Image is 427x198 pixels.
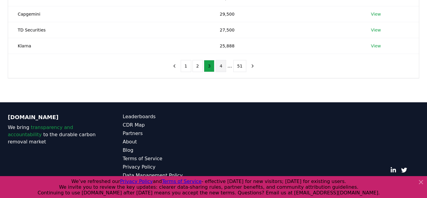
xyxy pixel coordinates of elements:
button: 4 [216,60,226,72]
a: Blog [123,147,213,154]
p: [DOMAIN_NAME] [8,113,99,121]
td: Klarna [8,38,210,54]
td: TD Securities [8,22,210,38]
button: next page [247,60,258,72]
span: transparency and accountability [8,124,73,137]
a: Partners [123,130,213,137]
a: About [123,138,213,145]
a: Terms of Service [123,155,213,162]
a: Data Management Policy [123,172,213,179]
li: ... [227,62,232,70]
button: previous page [169,60,180,72]
td: 25,888 [210,38,361,54]
a: Privacy Policy [123,163,213,171]
td: 29,500 [210,6,361,22]
td: Capgemini [8,6,210,22]
button: 2 [192,60,203,72]
button: 3 [204,60,214,72]
a: Twitter [401,167,407,173]
button: 1 [181,60,191,72]
a: CDR Map [123,121,213,129]
td: 27,500 [210,22,361,38]
a: View [371,27,381,33]
a: Leaderboards [123,113,213,120]
a: LinkedIn [390,167,396,173]
p: We bring to the durable carbon removal market [8,124,99,145]
a: View [371,43,381,49]
button: 51 [233,60,247,72]
a: View [371,11,381,17]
